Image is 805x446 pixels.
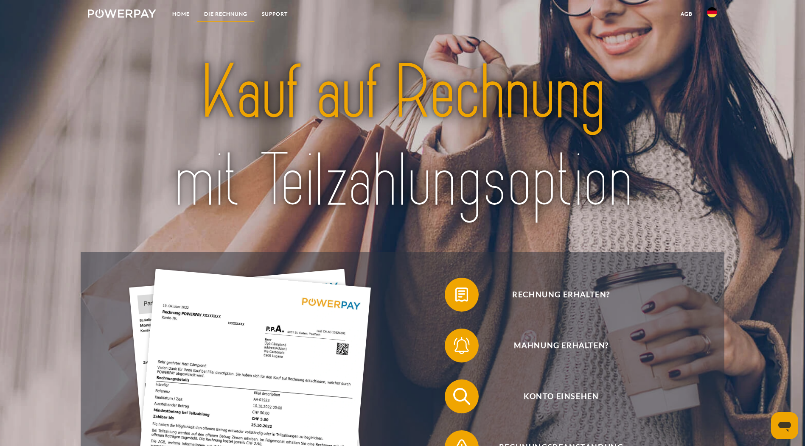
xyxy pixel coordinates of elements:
a: SUPPORT [255,6,295,22]
a: Home [165,6,197,22]
button: Rechnung erhalten? [445,278,665,312]
span: Mahnung erhalten? [457,329,665,362]
span: Rechnung erhalten? [457,278,665,312]
button: Mahnung erhalten? [445,329,665,362]
a: agb [673,6,700,22]
a: DIE RECHNUNG [197,6,255,22]
img: title-powerpay_de.svg [119,45,686,229]
img: qb_search.svg [451,386,472,407]
iframe: Schaltfläche zum Öffnen des Messaging-Fensters [771,412,798,439]
span: Konto einsehen [457,379,665,413]
img: qb_bill.svg [451,284,472,305]
button: Konto einsehen [445,379,665,413]
img: de [707,7,717,17]
img: qb_bell.svg [451,335,472,356]
img: logo-powerpay-white.svg [88,9,156,18]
